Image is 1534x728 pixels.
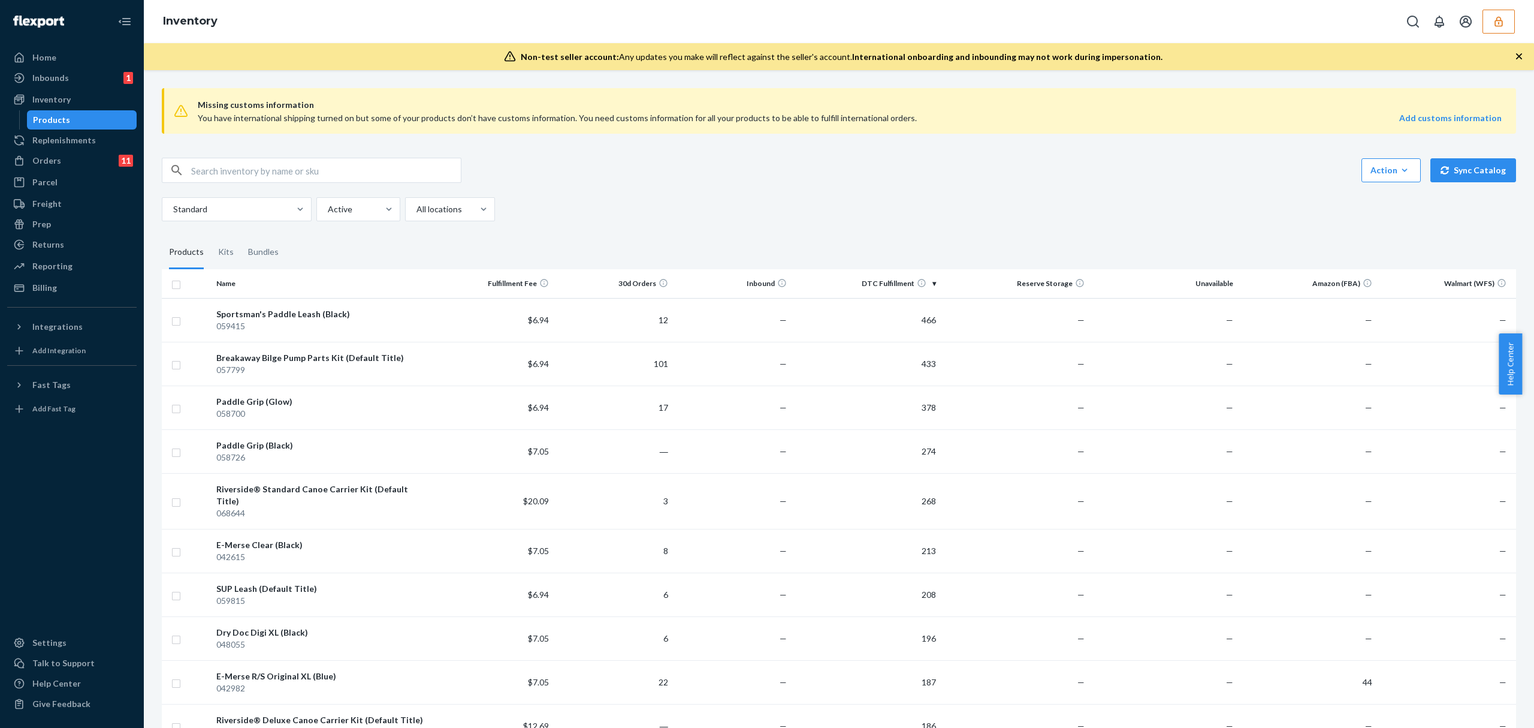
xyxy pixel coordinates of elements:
span: — [1365,446,1372,456]
span: $6.94 [528,589,549,600]
span: — [1226,446,1233,456]
span: — [1077,359,1085,369]
a: Parcel [7,173,137,192]
td: 208 [792,573,940,616]
span: — [780,496,787,506]
td: 22 [554,660,673,704]
a: Reporting [7,257,137,276]
a: Settings [7,633,137,652]
span: $7.05 [528,546,549,556]
a: Help Center [7,674,137,693]
span: — [1226,496,1233,506]
span: $20.09 [523,496,549,506]
td: 3 [554,473,673,529]
span: — [780,359,787,369]
td: 196 [792,616,940,660]
span: Help Center [1499,333,1522,395]
td: 44 [1238,660,1377,704]
button: Sync Catalog [1430,158,1516,182]
span: — [780,546,787,556]
a: Products [27,110,137,130]
button: Open Search Box [1401,10,1425,34]
th: Fulfillment Fee [434,269,554,298]
input: All locations [415,203,416,215]
a: Orders11 [7,151,137,170]
div: 059415 [216,320,430,332]
div: Action [1370,164,1412,176]
button: Open account menu [1454,10,1478,34]
th: Walmart (WFS) [1377,269,1516,298]
span: — [780,677,787,687]
button: Fast Tags [7,375,137,395]
div: Riverside® Standard Canoe Carrier Kit (Default Title) [216,483,430,507]
span: — [1365,546,1372,556]
span: — [1499,546,1506,556]
span: — [1077,677,1085,687]
span: — [1499,677,1506,687]
td: 101 [554,342,673,386]
div: Fast Tags [32,379,71,391]
div: 059815 [216,595,430,607]
span: — [1077,546,1085,556]
button: Action [1361,158,1421,182]
span: — [1226,402,1233,413]
div: Help Center [32,678,81,690]
span: — [1077,402,1085,413]
span: $7.05 [528,446,549,456]
div: 048055 [216,639,430,651]
div: Paddle Grip (Glow) [216,396,430,408]
a: Returns [7,235,137,254]
div: Integrations [32,321,83,333]
span: — [1365,402,1372,413]
span: — [1077,315,1085,325]
span: — [1365,589,1372,600]
a: Freight [7,194,137,213]
td: 6 [554,573,673,616]
td: 274 [792,429,940,473]
a: Inventory [163,14,218,28]
a: Add Fast Tag [7,399,137,419]
a: Inventory [7,90,137,109]
button: Integrations [7,317,137,336]
td: 187 [792,660,940,704]
div: Add Fast Tag [32,404,76,414]
div: Home [32,52,56,64]
span: $6.94 [528,359,549,369]
div: Returns [32,239,64,251]
div: SUP Leash (Default Title) [216,583,430,595]
a: Add Integration [7,341,137,360]
button: Give Feedback [7,694,137,714]
span: — [1226,633,1233,643]
span: Non-test seller account: [521,52,619,62]
span: — [1365,359,1372,369]
span: — [1077,496,1085,506]
div: Dry Doc Digi XL (Black) [216,627,430,639]
span: — [1077,589,1085,600]
span: — [780,402,787,413]
span: — [780,633,787,643]
span: — [1077,633,1085,643]
span: — [1226,359,1233,369]
td: 433 [792,342,940,386]
span: — [780,315,787,325]
div: 058700 [216,408,430,420]
td: 466 [792,298,940,342]
div: Kits [218,236,234,269]
span: — [1499,446,1506,456]
div: Sportsman's Paddle Leash (Black) [216,308,430,320]
div: Riverside® Deluxe Canoe Carrier Kit (Default Title) [216,714,430,726]
a: Add customs information [1399,112,1502,124]
td: ― [554,429,673,473]
ol: breadcrumbs [153,4,227,39]
strong: Add customs information [1399,113,1502,123]
div: Breakaway Bilge Pump Parts Kit (Default Title) [216,352,430,364]
div: Settings [32,637,67,649]
a: Billing [7,278,137,297]
span: — [1226,589,1233,600]
div: Products [33,114,70,126]
a: Inbounds1 [7,68,137,88]
div: Inbounds [32,72,69,84]
input: Search inventory by name or sku [191,158,461,182]
span: — [1226,677,1233,687]
span: — [1499,633,1506,643]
